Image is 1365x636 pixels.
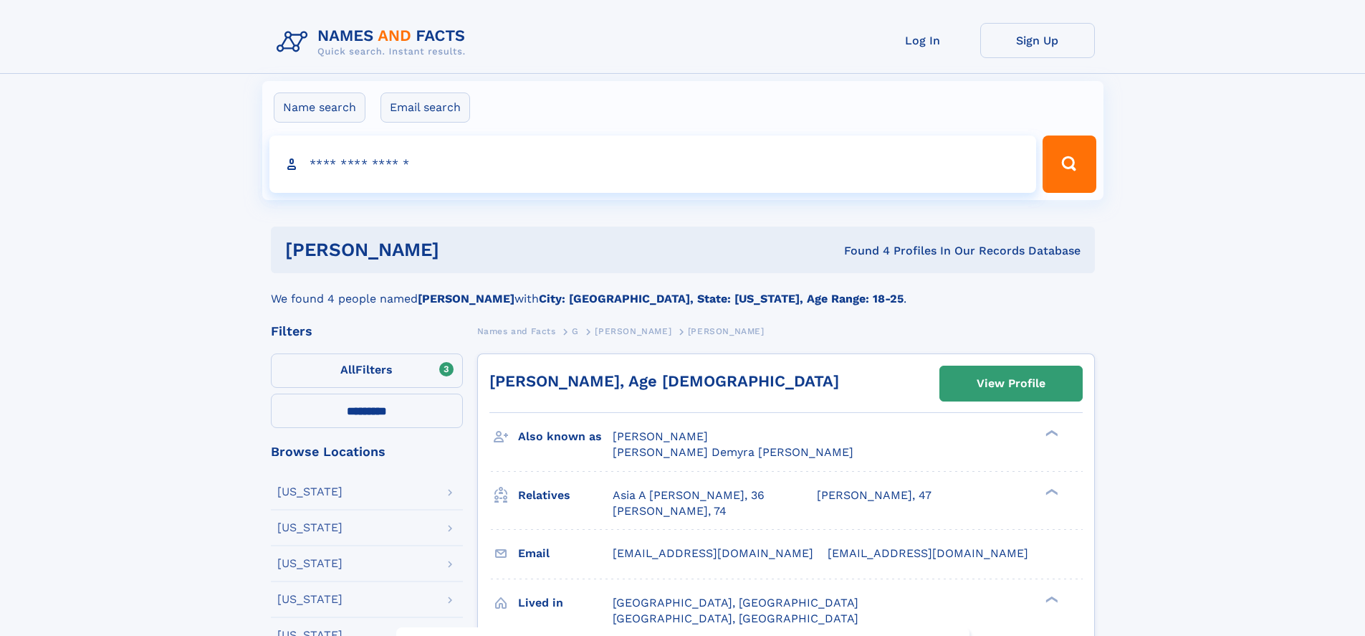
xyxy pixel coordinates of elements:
div: [US_STATE] [277,558,343,569]
span: [EMAIL_ADDRESS][DOMAIN_NAME] [828,546,1028,560]
div: ❯ [1042,487,1059,496]
div: Filters [271,325,463,338]
span: [PERSON_NAME] [688,326,765,336]
div: [US_STATE] [277,594,343,605]
span: All [340,363,355,376]
label: Filters [271,353,463,388]
label: Name search [274,92,365,123]
label: Email search [380,92,470,123]
div: ❯ [1042,429,1059,438]
b: City: [GEOGRAPHIC_DATA], State: [US_STATE], Age Range: 18-25 [539,292,904,305]
div: [US_STATE] [277,486,343,498]
span: [EMAIL_ADDRESS][DOMAIN_NAME] [613,546,813,560]
a: [PERSON_NAME], 74 [613,503,727,519]
span: [GEOGRAPHIC_DATA], [GEOGRAPHIC_DATA] [613,596,858,609]
div: We found 4 people named with . [271,273,1095,308]
input: search input [269,136,1037,193]
a: Asia A [PERSON_NAME], 36 [613,488,765,503]
span: [PERSON_NAME] Demyra [PERSON_NAME] [613,445,853,459]
h3: Also known as [518,424,613,449]
div: Browse Locations [271,445,463,458]
span: G [572,326,579,336]
h3: Email [518,541,613,566]
a: [PERSON_NAME], 47 [817,488,931,503]
a: Names and Facts [477,322,556,340]
div: View Profile [977,367,1045,400]
a: Log In [866,23,980,58]
a: View Profile [940,366,1082,401]
span: [PERSON_NAME] [595,326,671,336]
a: Sign Up [980,23,1095,58]
h3: Relatives [518,483,613,508]
div: ❯ [1042,594,1059,604]
h3: Lived in [518,591,613,615]
div: Found 4 Profiles In Our Records Database [641,243,1081,259]
button: Search Button [1043,136,1096,193]
span: [PERSON_NAME] [613,429,708,443]
a: [PERSON_NAME], Age [DEMOGRAPHIC_DATA] [489,372,839,390]
span: [GEOGRAPHIC_DATA], [GEOGRAPHIC_DATA] [613,612,858,625]
h1: [PERSON_NAME] [285,241,642,259]
a: G [572,322,579,340]
b: [PERSON_NAME] [418,292,514,305]
img: Logo Names and Facts [271,23,477,62]
div: [US_STATE] [277,522,343,533]
a: [PERSON_NAME] [595,322,671,340]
